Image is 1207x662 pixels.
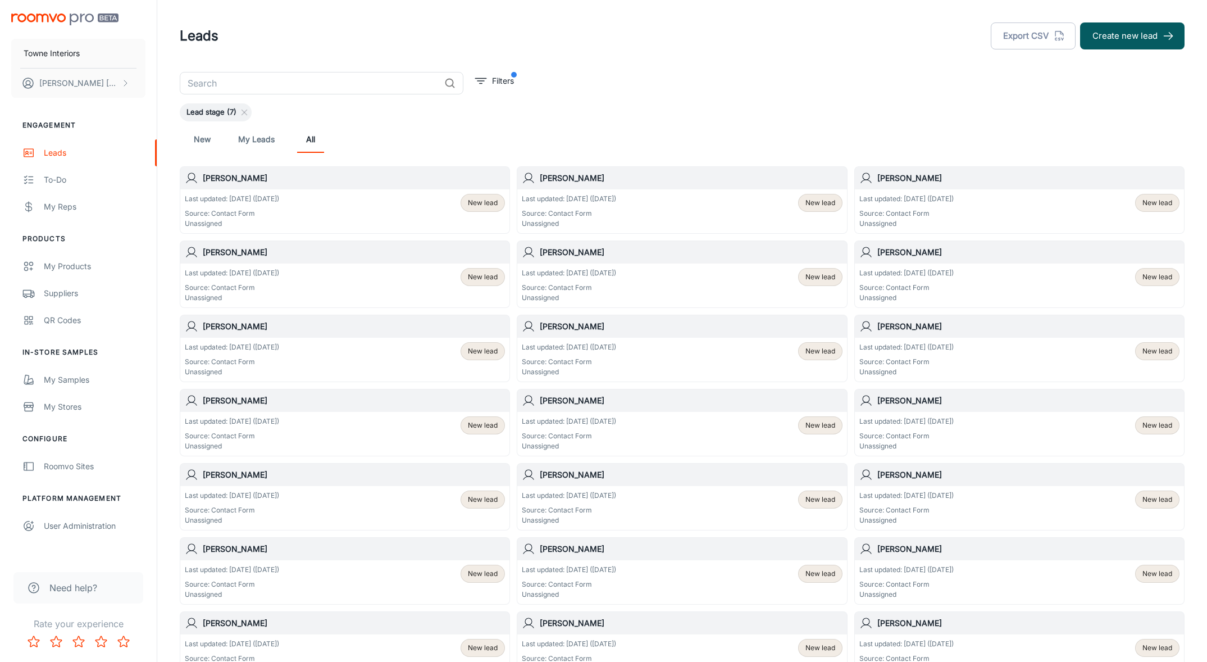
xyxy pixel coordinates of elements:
p: Towne Interiors [24,47,80,60]
button: Export CSV [991,22,1076,49]
a: [PERSON_NAME]Last updated: [DATE] ([DATE])Source: Contact FormUnassignedNew lead [180,463,510,530]
p: Last updated: [DATE] ([DATE]) [522,416,616,427]
p: Source: Contact Form [859,505,954,515]
p: Last updated: [DATE] ([DATE]) [185,194,279,204]
a: [PERSON_NAME]Last updated: [DATE] ([DATE])Source: Contact FormUnassignedNew lead [517,389,847,456]
a: [PERSON_NAME]Last updated: [DATE] ([DATE])Source: Contact FormUnassignedNew lead [517,315,847,382]
h6: [PERSON_NAME] [540,395,842,407]
a: [PERSON_NAME]Last updated: [DATE] ([DATE])Source: Contact FormUnassignedNew lead [180,537,510,605]
p: Unassigned [185,219,279,229]
p: Unassigned [185,590,279,600]
p: Last updated: [DATE] ([DATE]) [859,342,954,352]
h6: [PERSON_NAME] [877,617,1179,629]
button: Rate 3 star [67,631,90,653]
h6: [PERSON_NAME] [203,543,505,555]
div: My Stores [44,401,145,413]
button: Rate 1 star [22,631,45,653]
h1: Leads [180,26,218,46]
span: New lead [468,643,498,653]
span: New lead [805,346,835,356]
p: Unassigned [859,515,954,525]
p: Unassigned [859,219,954,229]
span: New lead [468,346,498,356]
a: All [297,126,324,153]
span: New lead [805,495,835,505]
h6: [PERSON_NAME] [877,543,1179,555]
h6: [PERSON_NAME] [877,172,1179,184]
div: Leads [44,147,145,159]
p: Last updated: [DATE] ([DATE]) [522,194,616,204]
p: Source: Contact Form [859,357,954,367]
a: [PERSON_NAME]Last updated: [DATE] ([DATE])Source: Contact FormUnassignedNew lead [180,315,510,382]
p: Source: Contact Form [185,505,279,515]
h6: [PERSON_NAME] [540,617,842,629]
p: Unassigned [185,293,279,303]
span: New lead [805,569,835,579]
span: New lead [805,643,835,653]
span: New lead [468,272,498,282]
a: [PERSON_NAME]Last updated: [DATE] ([DATE])Source: Contact FormUnassignedNew lead [854,389,1185,456]
span: New lead [468,420,498,430]
a: [PERSON_NAME]Last updated: [DATE] ([DATE])Source: Contact FormUnassignedNew lead [517,166,847,234]
h6: [PERSON_NAME] [203,617,505,629]
a: [PERSON_NAME]Last updated: [DATE] ([DATE])Source: Contact FormUnassignedNew lead [854,241,1185,308]
p: Unassigned [522,367,616,377]
h6: [PERSON_NAME] [203,320,505,333]
span: New lead [1142,495,1172,505]
p: Last updated: [DATE] ([DATE]) [185,491,279,501]
div: My Products [44,260,145,273]
button: [PERSON_NAME] [PERSON_NAME] [11,69,145,98]
p: Unassigned [522,515,616,525]
h6: [PERSON_NAME] [203,395,505,407]
p: Source: Contact Form [185,208,279,219]
span: Need help? [49,581,97,595]
a: [PERSON_NAME]Last updated: [DATE] ([DATE])Source: Contact FormUnassignedNew lead [854,537,1185,605]
button: Rate 5 star [112,631,135,653]
p: Last updated: [DATE] ([DATE]) [859,416,954,427]
p: Last updated: [DATE] ([DATE]) [859,565,954,575]
span: New lead [1142,643,1172,653]
p: Source: Contact Form [522,357,616,367]
p: Last updated: [DATE] ([DATE]) [859,268,954,278]
p: Source: Contact Form [859,283,954,293]
h6: [PERSON_NAME] [540,172,842,184]
a: [PERSON_NAME]Last updated: [DATE] ([DATE])Source: Contact FormUnassignedNew lead [517,241,847,308]
h6: [PERSON_NAME] [877,246,1179,259]
h6: [PERSON_NAME] [540,320,842,333]
a: [PERSON_NAME]Last updated: [DATE] ([DATE])Source: Contact FormUnassignedNew lead [180,166,510,234]
p: Unassigned [859,293,954,303]
span: New lead [468,198,498,208]
h6: [PERSON_NAME] [877,469,1179,481]
h6: [PERSON_NAME] [540,543,842,555]
p: Last updated: [DATE] ([DATE]) [185,639,279,649]
span: New lead [1142,272,1172,282]
img: Roomvo PRO Beta [11,13,119,25]
div: To-do [44,174,145,186]
p: Last updated: [DATE] ([DATE]) [522,268,616,278]
p: Source: Contact Form [859,208,954,219]
h6: [PERSON_NAME] [877,320,1179,333]
p: Unassigned [859,441,954,451]
p: Unassigned [185,515,279,525]
span: New lead [1142,198,1172,208]
p: Source: Contact Form [522,505,616,515]
a: [PERSON_NAME]Last updated: [DATE] ([DATE])Source: Contact FormUnassignedNew lead [854,166,1185,234]
p: Last updated: [DATE] ([DATE]) [522,342,616,352]
button: Rate 2 star [45,631,67,653]
p: Unassigned [185,441,279,451]
input: Search [180,72,440,94]
p: Last updated: [DATE] ([DATE]) [522,491,616,501]
a: New [189,126,216,153]
h6: [PERSON_NAME] [203,246,505,259]
p: Last updated: [DATE] ([DATE]) [522,639,616,649]
a: My Leads [238,126,275,153]
p: Source: Contact Form [185,357,279,367]
p: Source: Contact Form [185,579,279,590]
p: Last updated: [DATE] ([DATE]) [859,194,954,204]
button: Towne Interiors [11,39,145,68]
p: Filters [492,75,514,87]
h6: [PERSON_NAME] [203,172,505,184]
span: New lead [1142,346,1172,356]
h6: [PERSON_NAME] [877,395,1179,407]
p: Source: Contact Form [522,283,616,293]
